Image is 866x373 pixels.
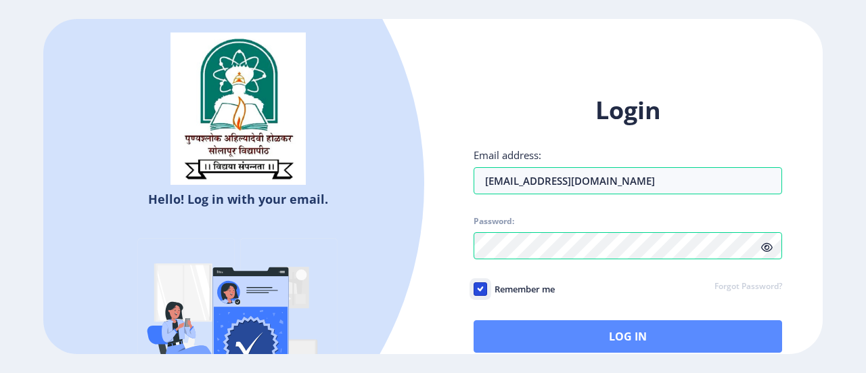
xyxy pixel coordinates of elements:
[474,148,541,162] label: Email address:
[474,216,514,227] label: Password:
[487,281,555,297] span: Remember me
[714,281,782,293] a: Forgot Password?
[474,320,782,353] button: Log In
[474,167,782,194] input: Email address
[474,94,782,127] h1: Login
[170,32,306,185] img: sulogo.png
